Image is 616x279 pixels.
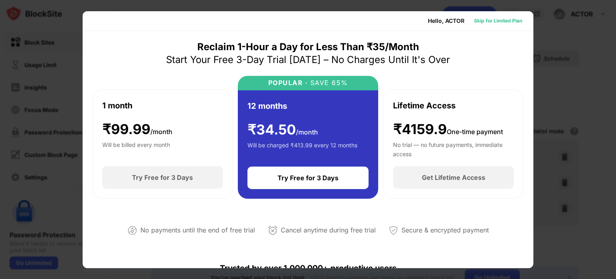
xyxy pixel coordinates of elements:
[296,128,318,136] span: /month
[102,121,172,138] div: ₹ 99.99
[474,17,522,25] div: Skip for Limited Plan
[389,226,398,235] img: secured-payment
[268,226,278,235] img: cancel-anytime
[278,174,338,182] div: Try Free for 3 Days
[102,141,170,157] div: Will be billed every month
[447,128,503,136] span: One-time payment
[102,100,132,112] div: 1 month
[268,79,308,87] div: POPULAR ·
[393,121,503,138] div: ₹4159.9
[140,224,255,236] div: No payments until the end of free trial
[422,173,485,181] div: Get Lifetime Access
[132,173,193,181] div: Try Free for 3 Days
[247,100,287,112] div: 12 months
[428,18,464,24] div: Hello, ACTOR
[150,128,172,136] span: /month
[308,79,348,87] div: SAVE 65%
[281,224,376,236] div: Cancel anytime during free trial
[401,224,489,236] div: Secure & encrypted payment
[247,122,318,138] div: ₹ 34.50
[197,41,419,53] div: Reclaim 1-Hour a Day for Less Than ₹35/Month
[166,53,450,66] div: Start Your Free 3-Day Trial [DATE] – No Charges Until It's Over
[393,141,514,157] div: No trial — no future payments, immediate access
[393,100,456,112] div: Lifetime Access
[128,226,137,235] img: not-paying
[247,141,357,157] div: Will be charged ₹413.99 every 12 months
